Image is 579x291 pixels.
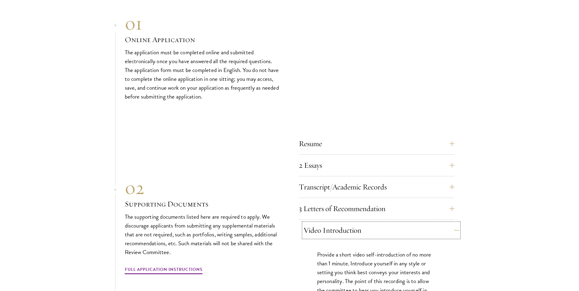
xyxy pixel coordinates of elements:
button: 3 Letters of Recommendation [299,201,454,216]
a: Full Application Instructions [125,266,203,275]
p: The application must be completed online and submitted electronically once you have answered all ... [125,48,280,101]
h3: Supporting Documents [125,199,280,209]
button: Video Introduction [303,223,459,238]
button: 2 Essays [299,158,454,173]
div: 02 [125,177,280,199]
div: 01 [125,13,280,34]
button: Resume [299,136,454,151]
h3: Online Application [125,34,280,45]
button: Transcript/Academic Records [299,180,454,194]
p: The supporting documents listed here are required to apply. We discourage applicants from submitt... [125,212,280,257]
